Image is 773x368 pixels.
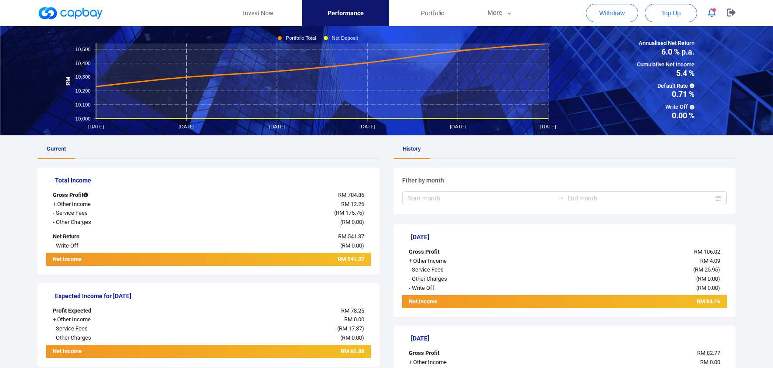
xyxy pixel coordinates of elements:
span: RM 84.16 [697,298,720,305]
div: ( ) [537,284,727,293]
span: RM 4.09 [700,258,720,264]
span: RM 12.26 [341,201,364,207]
div: ( ) [181,241,371,251]
div: + Other Income [46,315,181,324]
span: RM 0.00 [342,219,362,225]
span: Write Off [637,103,694,112]
div: ( ) [537,265,727,275]
span: 0.00 % [637,112,694,120]
div: Net Income [402,297,537,308]
span: RM 0.00 [342,242,362,249]
span: 5.4 % [637,69,694,77]
tspan: [DATE] [450,124,465,129]
h5: [DATE] [411,233,727,241]
tspan: 10,300 [75,74,90,79]
span: RM 541.37 [338,256,364,262]
button: Withdraw [586,4,638,22]
div: ( ) [181,218,371,227]
span: RM 541.37 [338,233,364,240]
tspan: RM [65,76,72,86]
div: ( ) [181,209,371,218]
div: - Other Charges [46,334,181,343]
tspan: 10,100 [75,102,90,107]
span: RM 0.00 [700,359,720,365]
span: RM 106.02 [694,248,720,255]
div: ( ) [181,334,371,343]
div: Gross Profit [402,349,537,358]
span: RM 704.86 [338,192,364,198]
div: Profit Expected [46,306,181,316]
h5: Expected Income for [DATE] [55,292,371,300]
tspan: [DATE] [178,124,194,129]
span: RM 0.00 [342,334,362,341]
tspan: 10,400 [75,60,90,65]
tspan: 10,200 [75,88,90,93]
span: to [557,195,564,202]
div: + Other Income [402,358,537,367]
span: RM 0.00 [698,285,718,291]
span: Cumulative Net Income [637,60,694,69]
input: End month [568,193,714,203]
div: - Other Charges [46,218,181,227]
span: RM 175.75 [336,210,362,216]
span: Default Rate [637,82,694,91]
span: RM 82.77 [697,350,720,356]
h5: [DATE] [411,334,727,342]
h5: Filter by month [402,176,727,184]
span: Portfolio [421,8,445,18]
span: swap-right [557,195,564,202]
span: RM 60.88 [341,348,364,354]
div: - Service Fees [402,265,537,275]
tspan: [DATE] [540,124,556,129]
div: ( ) [537,275,727,284]
span: 6.0 % p.a. [637,48,694,56]
input: Start month [407,193,554,203]
div: Net Income [46,255,181,266]
div: Gross Profit [46,191,181,200]
span: Performance [328,8,364,18]
span: Current [47,145,66,152]
tspan: [DATE] [269,124,285,129]
span: RM 0.00 [344,316,364,323]
span: RM 78.25 [341,307,364,314]
div: Net Income [46,347,181,358]
h5: Total Income [55,176,371,184]
div: + Other Income [46,200,181,209]
span: History [403,145,421,152]
tspan: Portfolio Total [286,35,316,41]
div: - Write Off [46,241,181,251]
div: + Other Income [402,257,537,266]
div: - Other Charges [402,275,537,284]
div: - Service Fees [46,209,181,218]
div: Gross Profit [402,248,537,257]
tspan: [DATE] [88,124,104,129]
div: - Service Fees [46,324,181,334]
div: Net Return [46,232,181,241]
div: ( ) [181,324,371,334]
tspan: 10,000 [75,116,90,121]
span: RM 17.37 [339,325,362,332]
span: Top Up [661,9,681,17]
span: RM 0.00 [698,275,718,282]
div: - Write Off [402,284,537,293]
span: RM 25.95 [695,266,718,273]
span: Annualised Net Return [637,39,694,48]
tspan: 10,500 [75,46,90,52]
tspan: [DATE] [359,124,375,129]
tspan: Net Deposit [332,35,359,41]
span: 0.71 % [637,90,694,98]
button: Top Up [645,4,697,22]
